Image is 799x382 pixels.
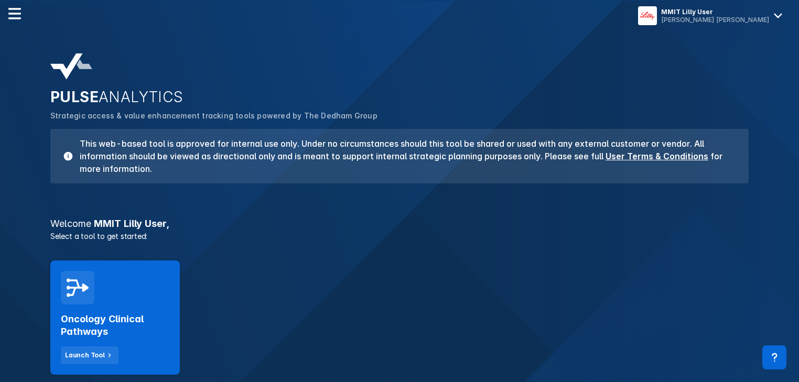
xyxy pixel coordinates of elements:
img: menu button [640,8,655,23]
div: Launch Tool [65,351,105,360]
div: MMIT Lilly User [661,8,770,16]
p: Strategic access & value enhancement tracking tools powered by The Dedham Group [50,110,749,122]
a: User Terms & Conditions [606,151,708,161]
p: Select a tool to get started: [44,231,755,242]
img: pulse-analytics-logo [50,53,92,80]
h2: PULSE [50,88,749,106]
img: menu--horizontal.svg [8,7,21,20]
div: [PERSON_NAME] [PERSON_NAME] [661,16,770,24]
a: Oncology Clinical PathwaysLaunch Tool [50,260,180,375]
h3: MMIT Lilly User , [44,219,755,228]
button: Launch Tool [61,346,118,364]
div: Contact Support [762,345,786,369]
span: ANALYTICS [99,88,183,106]
span: Welcome [50,218,91,229]
h2: Oncology Clinical Pathways [61,313,169,338]
h3: This web-based tool is approved for internal use only. Under no circumstances should this tool be... [73,137,736,175]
